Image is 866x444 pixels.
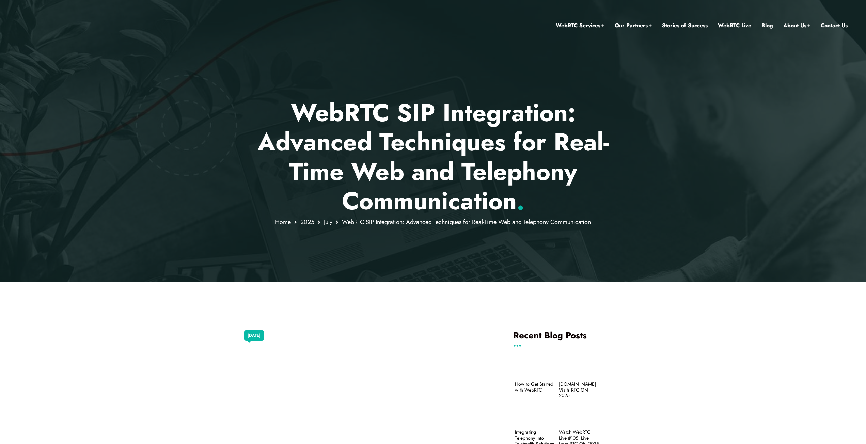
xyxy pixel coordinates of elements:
[248,331,261,340] a: [DATE]
[662,21,708,30] a: Stories of Success
[821,21,848,30] a: Contact Us
[234,98,632,216] p: WebRTC SIP Integration: Advanced Techniques for Real-Time Web and Telephony Communication
[718,21,751,30] a: WebRTC Live
[300,218,314,226] a: 2025
[559,381,599,398] a: [DOMAIN_NAME] Visits RTC.ON 2025
[324,218,332,226] a: July
[556,21,604,30] a: WebRTC Services
[513,330,601,346] h4: Recent Blog Posts
[515,381,555,393] a: How to Get Started with WebRTC
[517,183,524,219] span: .
[783,21,810,30] a: About Us
[615,21,652,30] a: Our Partners
[275,218,291,226] a: Home
[342,218,591,226] span: WebRTC SIP Integration: Advanced Techniques for Real-Time Web and Telephony Communication
[761,21,773,30] a: Blog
